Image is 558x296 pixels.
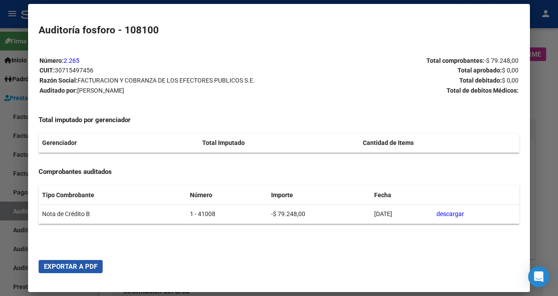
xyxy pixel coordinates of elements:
[186,205,268,224] td: 1 - 41008
[55,67,93,74] span: 30715497456
[77,87,124,94] span: [PERSON_NAME]
[502,77,519,84] span: $ 0,00
[484,57,519,64] span: -$ 79.248,00
[39,56,279,66] p: Número:
[502,67,519,74] span: $ 0,00
[199,134,359,152] th: Total Imputado
[268,205,371,224] td: -$ 79.248,00
[371,205,433,224] td: [DATE]
[39,23,520,38] h2: Auditoría fosforo - 108100
[44,263,97,271] span: Exportar a PDF
[39,186,186,205] th: Tipo Combrobante
[279,56,519,66] p: Total comprobantes:
[186,186,268,205] th: Número
[39,167,520,177] h4: Comprobantes auditados
[39,134,199,152] th: Gerenciador
[279,65,519,76] p: Total aprobado:
[78,77,255,84] span: FACTURACION Y COBRANZA DE LOS EFECTORES PUBLICOS S.E.
[39,76,279,86] p: Razón Social:
[268,186,371,205] th: Importe
[279,86,519,96] p: Total de debitos Médicos:
[39,115,520,125] h4: Total imputado por gerenciador
[39,65,279,76] p: CUIT:
[39,260,103,273] button: Exportar a PDF
[279,76,519,86] p: Total debitado:
[371,186,433,205] th: Fecha
[39,205,186,224] td: Nota de Crédito B
[359,134,520,152] th: Cantidad de Items
[528,266,549,287] div: Open Intercom Messenger
[64,57,79,64] a: 2.265
[39,86,279,96] p: Auditado por:
[436,210,464,217] a: descargar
